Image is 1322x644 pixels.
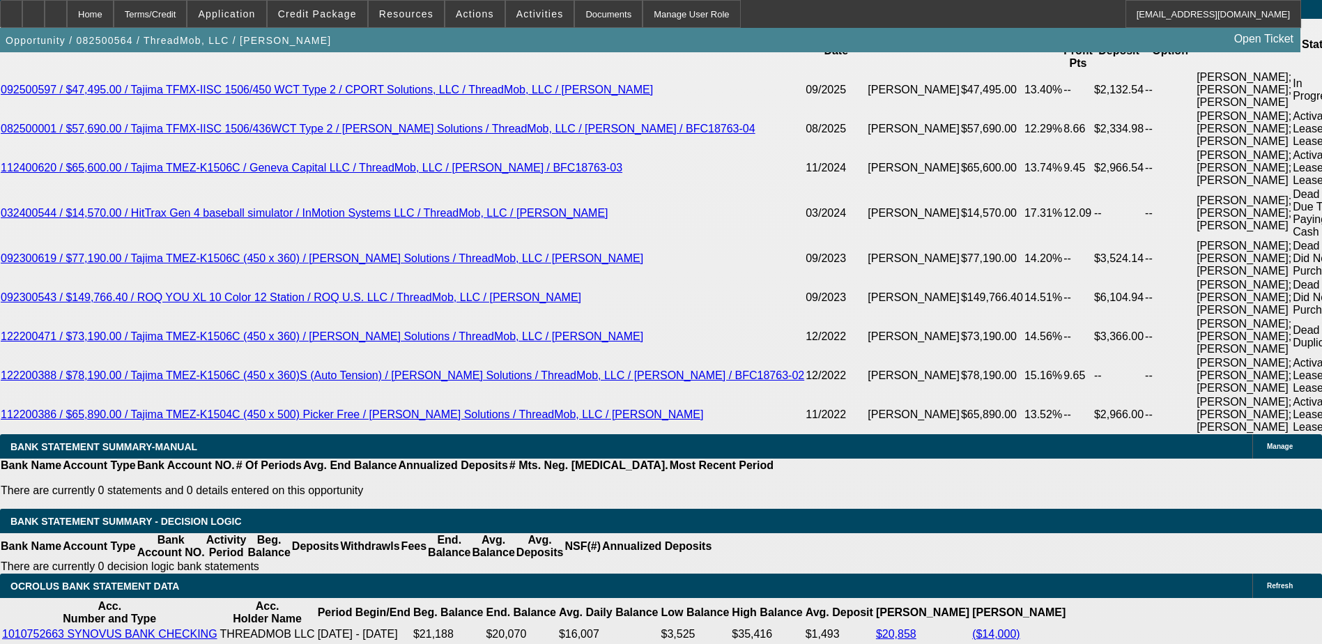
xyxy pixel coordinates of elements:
button: Application [187,1,266,27]
th: [PERSON_NAME] [971,599,1066,626]
span: Application [198,8,255,20]
td: 09/2023 [805,278,867,317]
td: $21,188 [413,627,484,641]
a: ($14,000) [972,628,1020,640]
td: 09/2025 [805,70,867,109]
th: End. Balance [485,599,556,626]
td: $78,190.00 [960,356,1024,395]
td: [PERSON_NAME] [867,187,960,239]
span: Resources [379,8,433,20]
th: High Balance [731,599,803,626]
th: End. Balance [427,533,471,560]
td: 08/2025 [805,109,867,148]
a: Open Ticket [1229,27,1299,51]
td: [PERSON_NAME]; [PERSON_NAME]; [PERSON_NAME] [1196,187,1292,239]
td: $57,690.00 [960,109,1024,148]
td: 11/2024 [805,148,867,187]
span: Bank Statement Summary - Decision Logic [10,516,242,527]
td: $2,334.98 [1093,109,1144,148]
td: [PERSON_NAME]; [PERSON_NAME]; [PERSON_NAME] [1196,395,1292,434]
td: 9.65 [1063,356,1093,395]
td: -- [1144,70,1196,109]
td: [PERSON_NAME]; [PERSON_NAME]; [PERSON_NAME] [1196,317,1292,356]
td: -- [1063,239,1093,278]
th: Annualized Deposits [397,459,508,473]
th: Deposits [291,533,340,560]
td: [PERSON_NAME] [867,395,960,434]
a: 032400544 / $14,570.00 / HitTrax Gen 4 baseball simulator / InMotion Systems LLC / ThreadMob, LLC... [1,207,608,219]
td: $2,966.00 [1093,395,1144,434]
td: $35,416 [731,627,803,641]
td: $3,524.14 [1093,239,1144,278]
button: Actions [445,1,505,27]
td: 14.20% [1024,239,1063,278]
td: $6,104.94 [1093,278,1144,317]
td: 11/2022 [805,395,867,434]
td: [PERSON_NAME] [867,356,960,395]
th: Beg. Balance [247,533,291,560]
td: 12/2022 [805,356,867,395]
td: 13.74% [1024,148,1063,187]
a: 082500001 / $57,690.00 / Tajima TFMX-IISC 1506/436WCT Type 2 / [PERSON_NAME] Solutions / ThreadMo... [1,123,755,135]
a: 1010752663 SYNOVUS BANK CHECKING [2,628,217,640]
td: $65,890.00 [960,395,1024,434]
th: Avg. Balance [471,533,515,560]
button: Credit Package [268,1,367,27]
td: 13.52% [1024,395,1063,434]
span: Actions [456,8,494,20]
td: $65,600.00 [960,148,1024,187]
td: -- [1144,356,1196,395]
td: THREADMOB LLC [220,627,316,641]
th: Period Begin/End [317,599,411,626]
td: [PERSON_NAME] [867,148,960,187]
td: [PERSON_NAME]; [PERSON_NAME]; [PERSON_NAME] [1196,239,1292,278]
a: 112400620 / $65,600.00 / Tajima TMEZ-K1506C / Geneva Capital LLC / ThreadMob, LLC / [PERSON_NAME]... [1,162,622,174]
td: [PERSON_NAME]; [PERSON_NAME]; [PERSON_NAME] [1196,356,1292,395]
td: [PERSON_NAME] [867,278,960,317]
th: Fees [401,533,427,560]
button: Activities [506,1,574,27]
td: [PERSON_NAME] [867,70,960,109]
a: 092500597 / $47,495.00 / Tajima TFMX-IISC 1506/450 WCT Type 2 / CPORT Solutions, LLC / ThreadMob,... [1,84,653,95]
p: There are currently 0 statements and 0 details entered on this opportunity [1,484,774,497]
td: $47,495.00 [960,70,1024,109]
td: -- [1144,109,1196,148]
th: Avg. Deposit [805,599,874,626]
span: Manage [1267,443,1293,450]
td: $1,493 [805,627,874,641]
a: 122200471 / $73,190.00 / Tajima TMEZ-K1506C (450 x 360) / [PERSON_NAME] Solutions / ThreadMob, LL... [1,330,643,342]
td: $3,366.00 [1093,317,1144,356]
th: Acc. Holder Name [220,599,316,626]
th: NSF(#) [564,533,601,560]
td: $20,070 [485,627,556,641]
a: 122200388 / $78,190.00 / Tajima TMEZ-K1506C (450 x 360)S (Auto Tension) / [PERSON_NAME] Solutions... [1,369,804,381]
th: Avg. Daily Balance [558,599,659,626]
td: 14.56% [1024,317,1063,356]
td: -- [1063,278,1093,317]
th: Activity Period [206,533,247,560]
td: [PERSON_NAME] [867,317,960,356]
td: -- [1144,317,1196,356]
th: Avg. End Balance [302,459,398,473]
td: $77,190.00 [960,239,1024,278]
span: Opportunity / 082500564 / ThreadMob, LLC / [PERSON_NAME] [6,35,331,46]
td: [PERSON_NAME]; [PERSON_NAME]; [PERSON_NAME] [1196,278,1292,317]
th: Account Type [62,459,137,473]
td: 14.51% [1024,278,1063,317]
td: 09/2023 [805,239,867,278]
td: $2,132.54 [1093,70,1144,109]
th: Annualized Deposits [601,533,712,560]
th: [PERSON_NAME] [875,599,970,626]
td: [PERSON_NAME]; [PERSON_NAME]; [PERSON_NAME] [1196,70,1292,109]
th: # Of Periods [236,459,302,473]
td: -- [1144,278,1196,317]
a: 112200386 / $65,890.00 / Tajima TMEZ-K1504C (450 x 500) Picker Free / [PERSON_NAME] Solutions / T... [1,408,703,420]
td: [PERSON_NAME]; [PERSON_NAME]; [PERSON_NAME] [1196,109,1292,148]
td: 12/2022 [805,317,867,356]
span: Activities [516,8,564,20]
td: 17.31% [1024,187,1063,239]
span: Refresh [1267,582,1293,590]
span: OCROLUS BANK STATEMENT DATA [10,581,179,592]
td: 8.66 [1063,109,1093,148]
a: 092300619 / $77,190.00 / Tajima TMEZ-K1506C (450 x 360) / [PERSON_NAME] Solutions / ThreadMob, LL... [1,252,643,264]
